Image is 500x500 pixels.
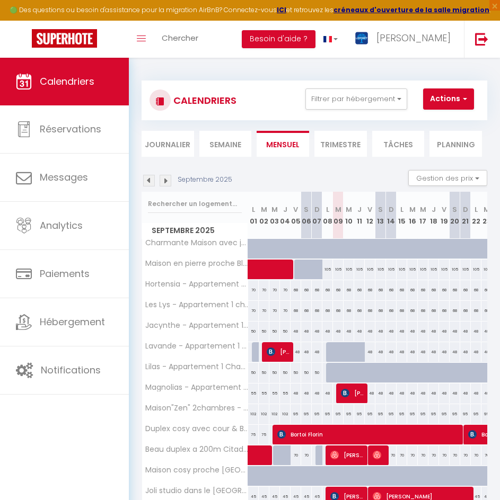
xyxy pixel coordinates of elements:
div: 68 [386,280,397,300]
div: 50 [269,322,280,341]
div: 48 [439,383,450,403]
span: Paiements [40,267,90,280]
div: 48 [301,383,312,403]
span: Les Lys - Appartement 1 chambre [144,301,250,309]
div: 68 [333,280,344,300]
abbr: L [252,204,255,215]
div: 68 [301,301,312,320]
div: 48 [439,322,450,341]
span: Maison en pierre proche Blayais [144,260,250,267]
div: 48 [312,322,322,341]
th: 20 [450,192,460,239]
div: 70 [471,445,481,465]
div: 105 [418,260,428,279]
div: 68 [471,301,481,320]
div: 70 [269,301,280,320]
li: Mensuel [257,131,309,157]
th: 01 [248,192,259,239]
div: 95 [291,404,301,424]
div: 48 [375,342,386,362]
div: 48 [450,342,460,362]
th: 15 [397,192,407,239]
th: 18 [428,192,439,239]
span: Septembre 2025 [142,223,248,238]
div: 105 [481,260,492,279]
div: 48 [386,322,397,341]
button: Gestion des prix [408,170,487,186]
div: 48 [386,383,397,403]
span: [PERSON_NAME] [330,445,366,465]
div: 68 [418,301,428,320]
div: 70 [259,301,269,320]
div: 68 [386,301,397,320]
th: 02 [259,192,269,239]
div: 105 [439,260,450,279]
div: 48 [407,322,418,341]
span: Magnolias - Appartement 1 Chambre [144,383,250,391]
div: 70 [248,301,259,320]
th: 13 [375,192,386,239]
div: 48 [471,383,481,403]
div: 70 [248,280,259,300]
div: 50 [248,322,259,341]
span: Hortensia - Appartement 2 chambres [144,280,250,288]
div: 55 [248,383,259,403]
th: 21 [460,192,471,239]
div: 68 [333,301,344,320]
abbr: J [432,204,436,215]
div: 95 [407,404,418,424]
span: [PERSON_NAME] [376,31,451,44]
div: 70 [280,301,291,320]
div: 48 [301,342,312,362]
th: 04 [280,192,291,239]
div: 48 [428,342,439,362]
div: 95 [418,404,428,424]
div: 68 [439,301,450,320]
div: 48 [375,322,386,341]
div: 48 [481,383,492,403]
div: 48 [450,322,460,341]
div: 48 [407,383,418,403]
div: 48 [312,342,322,362]
div: 75 [248,425,259,444]
div: 48 [344,322,354,341]
abbr: V [367,204,372,215]
th: 19 [439,192,450,239]
div: 95 [365,404,375,424]
div: 48 [291,322,301,341]
div: 105 [407,260,418,279]
div: 95 [344,404,354,424]
div: 48 [291,342,301,362]
abbr: D [389,204,394,215]
div: 95 [397,404,407,424]
div: 50 [280,363,291,382]
a: créneaux d'ouverture de la salle migration [334,5,489,14]
th: 05 [291,192,301,239]
th: 12 [365,192,375,239]
div: 70 [450,445,460,465]
div: 95 [301,404,312,424]
div: 102 [248,404,259,424]
th: 16 [407,192,418,239]
div: 105 [354,260,365,279]
div: 50 [280,322,291,341]
th: 03 [269,192,280,239]
div: 48 [460,342,471,362]
div: 50 [312,363,322,382]
div: 68 [344,301,354,320]
div: 95 [439,404,450,424]
div: 48 [481,322,492,341]
div: 95 [386,404,397,424]
span: Jacynthe - Appartement 1 chambre [144,322,250,329]
div: 68 [439,280,450,300]
p: Septembre 2025 [178,175,232,185]
div: 48 [365,322,375,341]
div: 68 [375,280,386,300]
div: 95 [428,404,439,424]
div: 70 [386,445,397,465]
div: 70 [269,280,280,300]
div: 48 [439,342,450,362]
span: Lavande - Appartement 1 Chambre [144,342,250,350]
div: 70 [397,445,407,465]
abbr: L [326,204,329,215]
